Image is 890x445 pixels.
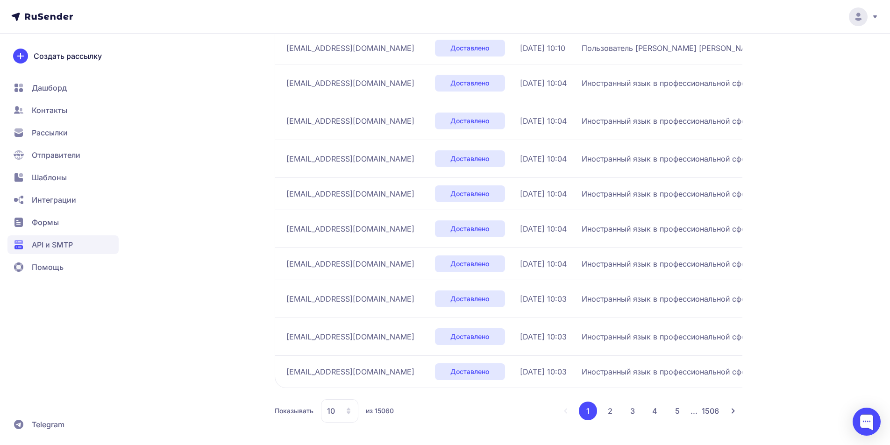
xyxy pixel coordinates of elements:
span: Иностранный язык в профессиональной сфере 1446-маг. (25/26): GREETINGS [582,258,815,269]
span: Показывать [275,406,313,416]
span: [EMAIL_ADDRESS][DOMAIN_NAME] [286,153,414,164]
span: Доставлено [450,43,489,53]
button: 1 [579,402,597,420]
span: Помощь [32,261,64,273]
span: Формы [32,217,59,228]
span: Дашборд [32,82,67,93]
span: [DATE] 10:03 [520,366,567,377]
span: [EMAIL_ADDRESS][DOMAIN_NAME] [286,331,414,342]
span: Доставлено [450,332,489,341]
span: [EMAIL_ADDRESS][DOMAIN_NAME] [286,42,414,54]
span: [DATE] 10:10 [520,42,565,54]
span: Доставлено [450,367,489,376]
span: Создать рассылку [34,50,102,62]
span: из 15060 [366,406,394,416]
span: [DATE] 10:04 [520,115,567,127]
span: Рассылки [32,127,68,138]
span: [DATE] 10:03 [520,293,567,304]
span: Доставлено [450,78,489,88]
button: 5 [668,402,687,420]
span: [EMAIL_ADDRESS][DOMAIN_NAME] [286,115,414,127]
span: Иностранный язык в профессиональной сфере 1446-маг. (25/26): GREETINGS [582,153,815,164]
button: 1506 [701,402,720,420]
span: Telegram [32,419,64,430]
span: Доставлено [450,224,489,233]
span: [DATE] 10:04 [520,78,567,89]
span: [EMAIL_ADDRESS][DOMAIN_NAME] [286,78,414,89]
span: [EMAIL_ADDRESS][DOMAIN_NAME] [286,223,414,234]
span: [EMAIL_ADDRESS][DOMAIN_NAME] [286,188,414,199]
span: [DATE] 10:04 [520,188,567,199]
span: [DATE] 10:04 [520,153,567,164]
span: Иностранный язык в профессиональной сфере 1446-маг. (25/26): GREETINGS [582,223,815,234]
span: [DATE] 10:04 [520,223,567,234]
a: Telegram [7,415,119,434]
span: [EMAIL_ADDRESS][DOMAIN_NAME] [286,258,414,269]
span: Доставлено [450,189,489,198]
span: Доставлено [450,154,489,163]
span: ... [691,406,698,416]
span: Доставлено [450,116,489,126]
span: Иностранный язык в профессиональной сфере 1446-маг. (25/26): GREETINGS [582,293,815,304]
span: [DATE] 10:03 [520,331,567,342]
button: 4 [646,402,664,420]
span: Иностранный язык в профессиональной сфере 1446-маг. (25/26): GREETINGS [582,78,815,89]
span: [EMAIL_ADDRESS][DOMAIN_NAME] [286,366,414,377]
span: Пользователь [PERSON_NAME] [PERSON_NAME] отправил новый ответ на задание «Упражнения по орфографии» [582,42,815,54]
span: Иностранный язык в профессиональной сфере 1446-маг. (25/26): GREETINGS [582,188,815,199]
span: [EMAIL_ADDRESS][DOMAIN_NAME] [286,293,414,304]
span: Иностранный язык в профессиональной сфере 1446-маг. (25/26): GREETINGS [582,366,815,377]
span: [DATE] 10:04 [520,258,567,269]
span: Иностранный язык в профессиональной сфере 1446-маг. (25/26): GREETINGS [582,331,815,342]
button: 2 [601,402,619,420]
span: Доставлено [450,294,489,304]
span: Шаблоны [32,172,67,183]
span: 10 [327,405,335,417]
span: Доставлено [450,259,489,268]
button: 3 [623,402,642,420]
span: Интеграции [32,194,76,205]
span: Иностранный язык в профессиональной сфере 1446-маг. (25/26): GREETINGS [582,115,815,127]
span: Отправители [32,149,80,161]
span: Контакты [32,105,67,116]
span: API и SMTP [32,239,73,250]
